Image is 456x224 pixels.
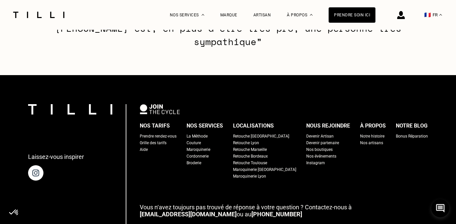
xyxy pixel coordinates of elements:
a: Retouche [GEOGRAPHIC_DATA] [233,133,289,140]
a: Retouche Lyon [233,140,259,146]
img: Logo du service de couturière Tilli [11,12,67,18]
a: Artisan [253,13,271,17]
a: Nos artisans [360,140,383,146]
a: [EMAIL_ADDRESS][DOMAIN_NAME] [140,211,237,218]
a: Aide [140,146,148,153]
a: Cordonnerie [187,153,209,160]
img: Menu déroulant [202,14,204,16]
a: Grille des tarifs [140,140,166,146]
img: menu déroulant [439,14,442,16]
span: Vous n‘avez toujours pas trouvé de réponse à votre question ? Contactez-nous à [140,204,352,211]
div: Notre blog [396,121,428,131]
a: Nos événements [306,153,336,160]
a: Devenir Artisan [306,133,334,140]
div: Nous rejoindre [306,121,350,131]
a: Broderie [187,160,201,166]
a: Couture [187,140,201,146]
div: À propos [360,121,386,131]
div: Nos services [187,121,223,131]
img: Menu déroulant à propos [310,14,313,16]
a: Maroquinerie [187,146,210,153]
div: Nos tarifs [140,121,170,131]
img: logo Join The Cycle [140,104,180,114]
p: ou au [140,204,428,218]
a: Nos boutiques [306,146,333,153]
div: Localisations [233,121,274,131]
a: Notre histoire [360,133,384,140]
a: La Méthode [187,133,208,140]
a: Prendre rendez-vous [140,133,177,140]
a: Maroquinerie Lyon [233,173,266,180]
a: Instagram [306,160,325,166]
span: 🇫🇷 [424,12,431,18]
a: Retouche Toulouse [233,160,267,166]
a: Prendre soin ici [329,7,375,23]
p: Laissez-vous inspirer [28,153,84,160]
img: page instagram de Tilli une retoucherie à domicile [28,165,43,181]
a: Retouche Bordeaux [233,153,268,160]
img: icône connexion [397,11,405,19]
img: logo Tilli [28,104,112,115]
a: Marque [220,13,237,17]
a: Devenir partenaire [306,140,339,146]
a: [PHONE_NUMBER] [251,211,302,218]
a: Bonus Réparation [396,133,428,140]
a: Maroquinerie [GEOGRAPHIC_DATA] [233,166,296,173]
a: Retouche Marseille [233,146,267,153]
